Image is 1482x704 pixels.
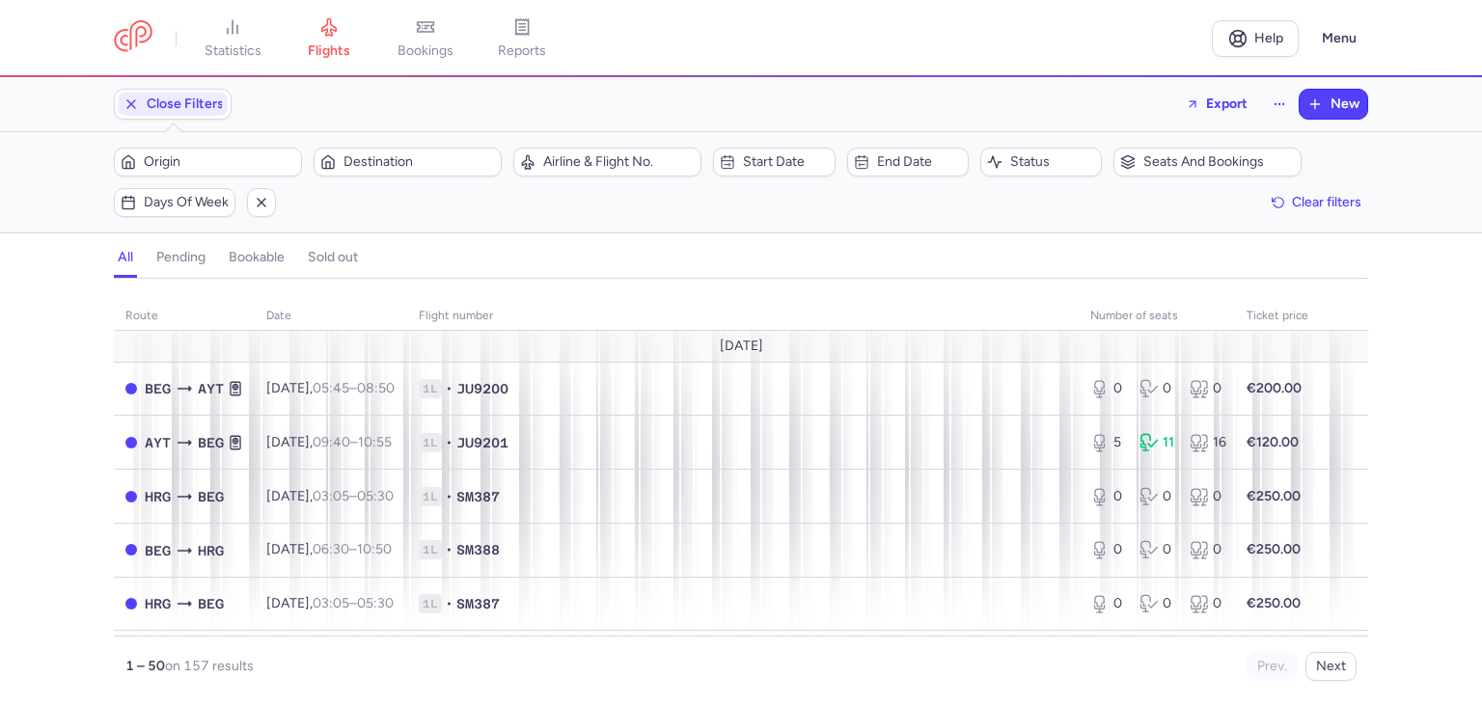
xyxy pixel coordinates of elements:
span: 1L [419,594,442,613]
span: BEG [198,486,224,507]
a: statistics [184,17,281,60]
span: Start date [743,154,828,170]
time: 10:55 [358,434,392,450]
button: Prev. [1247,652,1298,681]
span: 1L [419,433,442,452]
th: Flight number [407,302,1079,331]
span: JU9200 [456,379,508,398]
span: – [313,541,392,557]
span: – [313,380,395,396]
button: End date [847,148,969,176]
span: Help [1254,31,1283,45]
span: Close Filters [147,96,224,112]
h4: bookable [229,249,285,266]
button: New [1300,90,1367,119]
a: Help [1212,20,1299,57]
div: 0 [1190,540,1223,559]
th: date [255,302,407,331]
span: bookings [398,42,453,60]
span: JU9201 [456,433,508,452]
span: Airline & Flight No. [543,154,695,170]
div: 0 [1090,540,1124,559]
a: CitizenPlane red outlined logo [114,20,152,56]
time: 08:50 [357,380,395,396]
span: 1L [419,487,442,506]
th: number of seats [1079,302,1235,331]
span: on 157 results [165,658,254,674]
time: 05:30 [357,595,394,611]
span: – [313,434,392,450]
button: Export [1173,89,1260,120]
span: New [1331,96,1359,112]
span: Destination [343,154,495,170]
h4: pending [156,249,206,266]
time: 10:50 [357,541,392,557]
div: 0 [1139,540,1173,559]
span: – [313,595,394,611]
div: 5 [1090,433,1124,452]
span: End date [877,154,962,170]
span: HRG [145,593,171,614]
a: flights [281,17,377,60]
span: • [446,379,453,398]
div: 0 [1090,487,1124,506]
div: 0 [1190,487,1223,506]
a: bookings [377,17,474,60]
div: 0 [1090,379,1124,398]
span: HRG [198,540,224,561]
div: 0 [1139,594,1173,613]
time: 03:05 [313,595,349,611]
strong: €250.00 [1247,488,1301,504]
span: Seats and bookings [1143,154,1295,170]
a: reports [474,17,570,60]
strong: €200.00 [1247,380,1302,396]
strong: €120.00 [1247,434,1299,450]
button: Seats and bookings [1113,148,1302,176]
time: 05:45 [313,380,349,396]
button: Clear filters [1265,188,1368,217]
span: 1L [419,379,442,398]
span: BEG [145,378,171,399]
span: SM388 [456,540,500,559]
div: 16 [1190,433,1223,452]
th: route [114,302,255,331]
span: statistics [205,42,261,60]
div: 0 [1190,379,1223,398]
span: AYT [145,432,171,453]
span: [DATE], [266,595,394,611]
span: • [446,540,453,559]
div: 11 [1139,433,1173,452]
div: 0 [1190,594,1223,613]
th: Ticket price [1235,302,1320,331]
h4: all [118,249,133,266]
button: Days of week [114,188,235,217]
span: BEG [198,593,224,614]
span: flights [308,42,350,60]
div: 0 [1139,487,1173,506]
button: Next [1305,652,1357,681]
button: Close Filters [115,90,231,119]
strong: 1 – 50 [125,658,165,674]
button: Start date [713,148,835,176]
span: Days of week [144,195,229,210]
strong: €250.00 [1247,595,1301,611]
strong: €250.00 [1247,541,1301,557]
span: BEG [145,540,171,561]
span: BEG [198,432,224,453]
time: 05:30 [357,488,394,504]
button: Destination [314,148,502,176]
button: Origin [114,148,302,176]
span: Export [1206,96,1248,111]
button: Status [980,148,1102,176]
span: [DATE], [266,434,392,450]
span: reports [498,42,546,60]
span: • [446,487,453,506]
span: Clear filters [1292,195,1361,209]
span: – [313,488,394,504]
span: AYT [198,378,224,399]
span: Status [1010,154,1095,170]
span: 1L [419,540,442,559]
span: SM387 [456,487,500,506]
button: Menu [1310,20,1368,57]
span: [DATE], [266,488,394,504]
